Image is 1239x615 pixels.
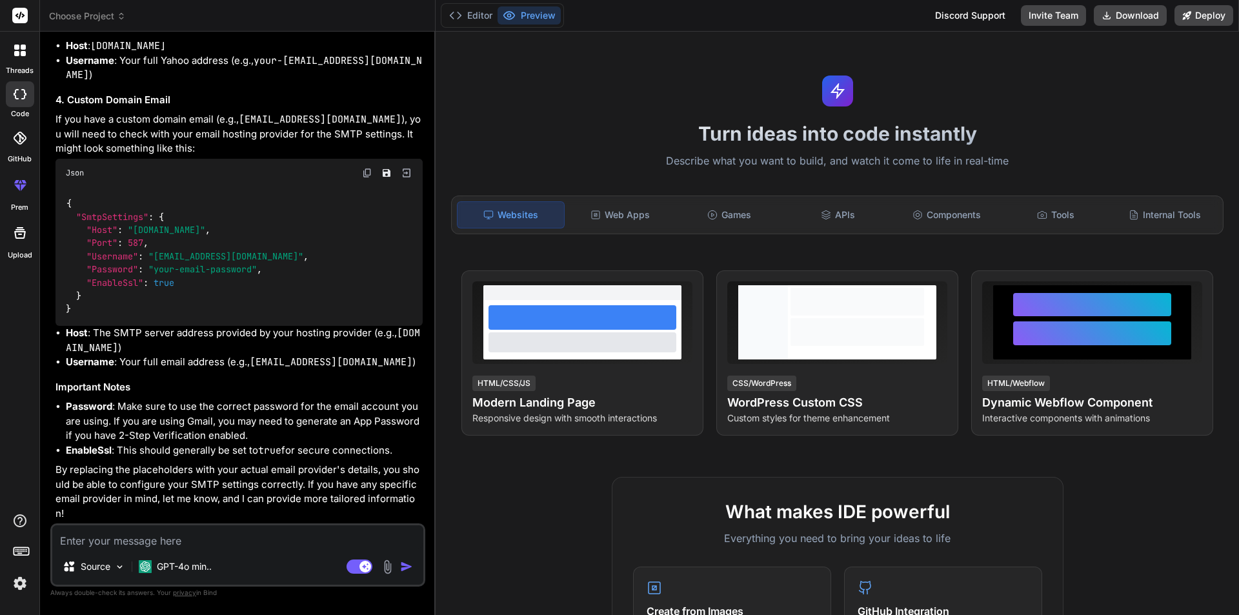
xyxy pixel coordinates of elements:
span: Choose Project [49,10,126,23]
div: Web Apps [567,201,674,228]
button: Deploy [1174,5,1233,26]
p: By replacing the placeholders with your actual email provider's details, you should be able to co... [55,463,423,521]
label: GitHub [8,154,32,165]
span: , [257,263,262,275]
span: { [159,211,164,223]
p: Everything you need to bring your ideas to life [633,530,1042,546]
button: Editor [444,6,498,25]
h3: Important Notes [55,380,423,395]
img: attachment [380,560,395,574]
label: prem [11,202,28,213]
span: "Password" [86,263,138,275]
span: : [148,211,154,223]
p: Interactive components with animations [982,412,1202,425]
p: Describe what you want to build, and watch it come to life in real-time [443,153,1231,170]
li: : Make sure to use the correct password for the email account you are using. If you are using Gma... [66,399,423,443]
div: HTML/Webflow [982,376,1050,391]
code: [DOMAIN_NAME] [90,39,166,52]
span: privacy [173,589,196,596]
span: : [138,263,143,275]
span: 587 [128,237,143,249]
span: "Port" [86,237,117,249]
strong: EnableSsl [66,444,112,456]
label: threads [6,65,34,76]
span: : [117,237,123,249]
img: Open in Browser [401,167,412,179]
span: "SmtpSettings" [76,211,148,223]
label: code [11,108,29,119]
button: Download [1094,5,1167,26]
span: "[EMAIL_ADDRESS][DOMAIN_NAME]" [148,250,303,262]
p: Source [81,560,110,573]
li: : This should generally be set to for secure connections. [66,443,423,458]
h1: Turn ideas into code instantly [443,122,1231,145]
code: [EMAIL_ADDRESS][DOMAIN_NAME] [250,356,412,368]
div: Websites [457,201,565,228]
span: { [66,198,72,210]
span: "your-email-password" [148,263,257,275]
span: "Username" [86,250,138,262]
div: Components [894,201,1000,228]
button: Invite Team [1021,5,1086,26]
div: Tools [1003,201,1109,228]
span: "Host" [86,224,117,236]
button: Preview [498,6,561,25]
img: Pick Models [114,561,125,572]
span: , [205,224,210,236]
div: Discord Support [927,5,1013,26]
code: [EMAIL_ADDRESS][DOMAIN_NAME] [239,113,401,126]
code: [DOMAIN_NAME] [66,327,420,354]
strong: Username [66,356,114,368]
span: "EnableSsl" [86,277,143,288]
strong: Password [66,400,112,412]
img: copy [362,168,372,178]
img: GPT-4o mini [139,560,152,573]
div: Internal Tools [1111,201,1218,228]
h3: 4. Custom Domain Email [55,93,423,108]
h4: Dynamic Webflow Component [982,394,1202,412]
li: : The SMTP server address provided by your hosting provider (e.g., ) [66,326,423,355]
li: : Your full email address (e.g., ) [66,355,423,370]
span: "[DOMAIN_NAME]" [128,224,205,236]
code: true [258,444,281,457]
strong: Username [66,54,114,66]
li: : Your full Yahoo address (e.g., ) [66,54,423,83]
div: HTML/CSS/JS [472,376,536,391]
p: Custom styles for theme enhancement [727,412,947,425]
button: Save file [378,164,396,182]
span: true [154,277,174,288]
p: Responsive design with smooth interactions [472,412,692,425]
div: Games [676,201,783,228]
li: : [66,39,423,54]
p: GPT-4o min.. [157,560,212,573]
h2: What makes IDE powerful [633,498,1042,525]
span: : [143,277,148,288]
span: : [138,250,143,262]
span: } [76,290,81,301]
p: Always double-check its answers. Your in Bind [50,587,425,599]
h4: Modern Landing Page [472,394,692,412]
img: settings [9,572,31,594]
span: Json [66,168,84,178]
img: icon [400,560,413,573]
span: , [143,237,148,249]
strong: Host [66,327,88,339]
strong: Host [66,39,88,52]
p: If you have a custom domain email (e.g., ), you will need to check with your email hosting provid... [55,112,423,156]
h4: WordPress Custom CSS [727,394,947,412]
div: CSS/WordPress [727,376,796,391]
div: APIs [785,201,891,228]
span: , [303,250,308,262]
span: : [117,224,123,236]
span: } [66,303,71,315]
label: Upload [8,250,32,261]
